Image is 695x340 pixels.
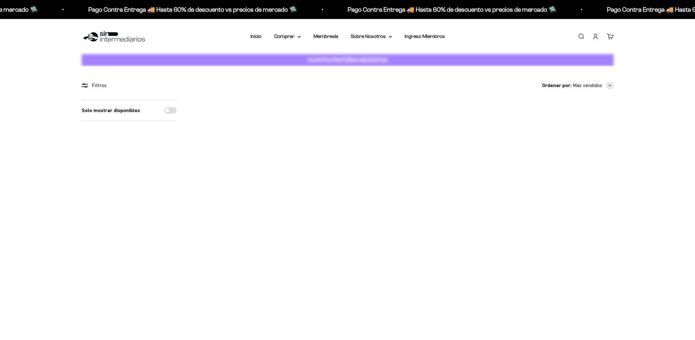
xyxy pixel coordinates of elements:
span: Ordenar por: [542,81,572,90]
a: Ingreso Miembros [405,34,445,39]
strong: CUANTA PROTEÍNA NECESITAS [307,57,388,63]
button: Más vendidos [573,81,614,90]
span: Más vendidos [573,81,602,90]
summary: Comprar [274,32,301,41]
div: Filtros [82,81,177,90]
summary: Sobre Nosotros [351,32,392,41]
label: Solo mostrar disponibles [82,106,140,115]
a: Inicio [250,34,262,39]
p: Pago Contra Entrega 🚚 Hasta 60% de descuento vs precios de mercado 🛸 [348,4,556,15]
p: Pago Contra Entrega 🚚 Hasta 60% de descuento vs precios de mercado 🛸 [88,4,297,15]
a: Membresía [313,34,338,39]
